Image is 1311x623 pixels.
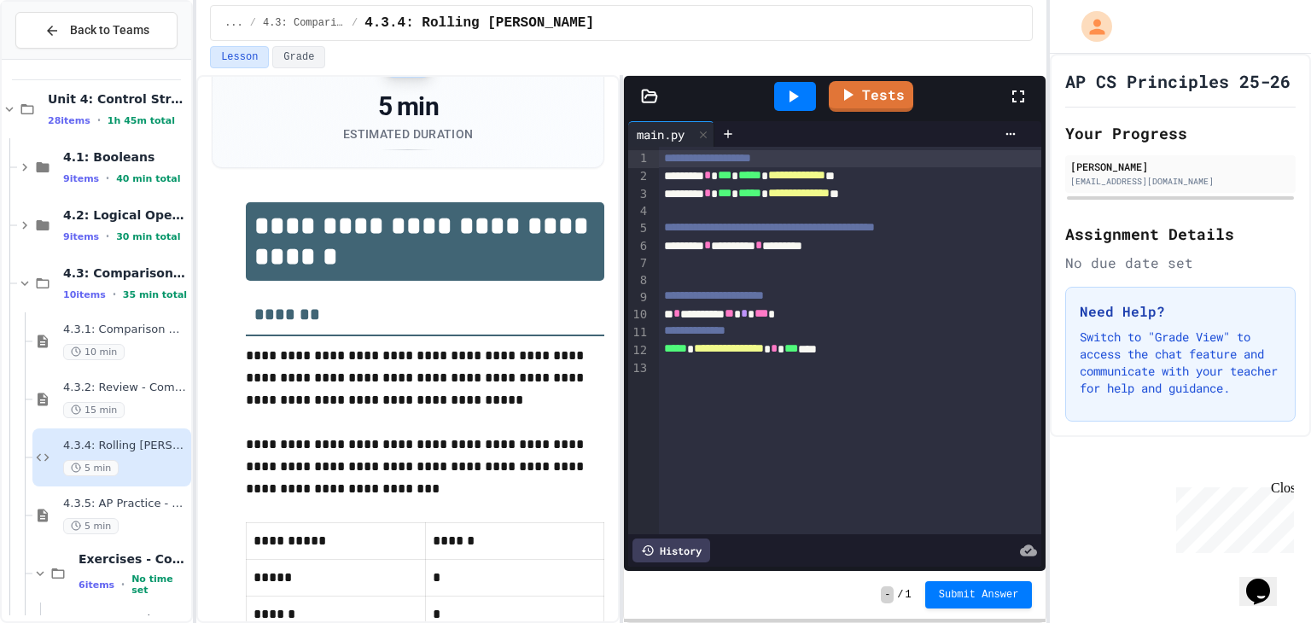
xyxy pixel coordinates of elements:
[352,16,358,30] span: /
[63,497,188,511] span: 4.3.5: AP Practice - Comparison Operators
[63,402,125,418] span: 15 min
[628,186,650,204] div: 3
[628,272,650,289] div: 8
[63,265,188,281] span: 4.3: Comparison Operators
[106,230,109,243] span: •
[1065,121,1296,145] h2: Your Progress
[63,344,125,360] span: 10 min
[48,91,188,107] span: Unit 4: Control Structures
[263,16,345,30] span: 4.3: Comparison Operators
[628,238,650,256] div: 6
[116,173,180,184] span: 40 min total
[108,115,175,126] span: 1h 45m total
[210,46,269,68] button: Lesson
[63,323,188,337] span: 4.3.1: Comparison Operators
[628,150,650,168] div: 1
[63,289,106,300] span: 10 items
[272,46,325,68] button: Grade
[1065,69,1291,93] h1: AP CS Principles 25-26
[63,149,188,165] span: 4.1: Booleans
[628,220,650,238] div: 5
[628,306,650,324] div: 10
[97,114,101,127] span: •
[63,439,188,453] span: 4.3.4: Rolling [PERSON_NAME]
[1169,480,1294,553] iframe: chat widget
[70,21,149,39] span: Back to Teams
[628,342,650,360] div: 12
[113,288,116,301] span: •
[364,13,594,33] span: 4.3.4: Rolling Evens
[906,588,912,602] span: 1
[925,581,1033,608] button: Submit Answer
[628,289,650,307] div: 9
[63,518,119,534] span: 5 min
[15,12,178,49] button: Back to Teams
[1065,222,1296,246] h2: Assignment Details
[63,460,119,476] span: 5 min
[63,207,188,223] span: 4.2: Logical Operators
[1080,329,1281,397] p: Switch to "Grade View" to access the chat feature and communicate with your teacher for help and ...
[123,289,187,300] span: 35 min total
[1080,301,1281,322] h3: Need Help?
[1070,175,1291,188] div: [EMAIL_ADDRESS][DOMAIN_NAME]
[48,115,90,126] span: 28 items
[63,173,99,184] span: 9 items
[343,91,473,122] div: 5 min
[79,579,114,591] span: 6 items
[79,551,188,567] span: Exercises - Comparison Operators
[250,16,256,30] span: /
[1239,555,1294,606] iframe: chat widget
[121,578,125,591] span: •
[628,360,650,377] div: 13
[7,7,118,108] div: Chat with us now!Close
[939,588,1019,602] span: Submit Answer
[628,255,650,272] div: 7
[628,168,650,186] div: 2
[224,16,243,30] span: ...
[1065,253,1296,273] div: No due date set
[1063,7,1116,46] div: My Account
[63,381,188,395] span: 4.3.2: Review - Comparison Operators
[628,125,693,143] div: main.py
[131,574,188,596] span: No time set
[881,586,894,603] span: -
[1070,159,1291,174] div: [PERSON_NAME]
[628,203,650,220] div: 4
[343,125,473,143] div: Estimated Duration
[632,539,710,562] div: History
[829,81,913,112] a: Tests
[897,588,903,602] span: /
[63,231,99,242] span: 9 items
[628,324,650,342] div: 11
[116,231,180,242] span: 30 min total
[628,121,714,147] div: main.py
[106,172,109,185] span: •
